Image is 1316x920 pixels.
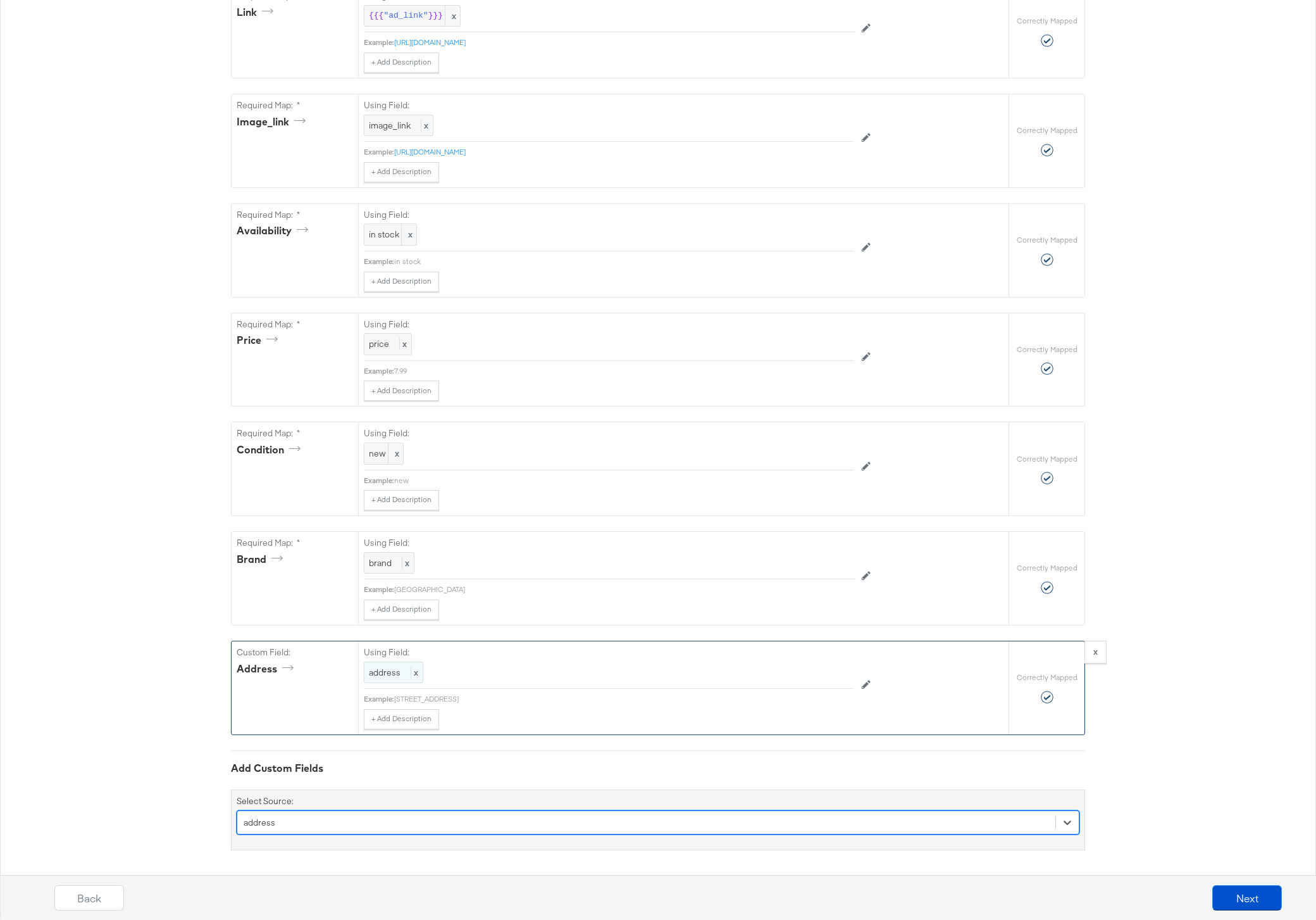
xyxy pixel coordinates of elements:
div: Example: [364,147,394,157]
div: address [244,817,275,829]
label: Correctly Mapped [1017,344,1077,355]
button: + Add Description [364,600,439,620]
span: x [402,557,409,569]
label: Correctly Mapped [1017,672,1077,683]
label: Using Field: [364,646,854,658]
div: image_link [237,115,310,129]
label: Correctly Mapped [1017,454,1077,464]
button: + Add Description [364,490,439,510]
a: [URL][DOMAIN_NAME] [394,147,466,156]
div: availability [237,224,313,238]
button: + Add Description [364,709,439,729]
div: Example: [364,256,394,267]
label: Select Source: [237,795,294,807]
label: Required Map: * [237,427,353,439]
span: in stock [369,229,412,241]
label: Correctly Mapped [1017,125,1077,135]
span: x [411,667,418,678]
strong: x [1093,646,1098,657]
div: 7.99 [394,366,854,376]
label: Custom Field: [237,646,353,658]
span: x [399,338,407,350]
label: Using Field: [364,99,854,111]
div: condition [237,443,305,457]
label: Required Map: * [237,209,353,221]
div: Example: [364,584,394,595]
span: "ad_link" [383,10,428,22]
button: Next [1212,885,1282,911]
label: Required Map: * [237,318,353,331]
div: Example: [364,694,394,704]
div: brand [237,552,287,567]
button: + Add Description [364,162,439,182]
span: }}} [428,10,443,22]
div: link [237,5,278,20]
label: Using Field: [364,537,854,549]
label: Required Map: * [237,99,353,111]
label: Correctly Mapped [1017,235,1077,245]
span: x [401,224,416,245]
div: Example: [364,476,394,486]
span: x [421,120,428,131]
label: Using Field: [364,318,854,331]
button: + Add Description [364,381,439,401]
div: Add Custom Fields [231,761,1085,776]
button: + Add Description [364,272,439,292]
div: address [237,662,298,676]
label: Required Map: * [237,537,353,549]
div: price [237,333,282,348]
a: [URL][DOMAIN_NAME] [394,37,466,47]
div: Example: [364,37,394,47]
span: image_link [369,120,411,131]
span: {{{ [369,10,383,22]
div: new [394,476,854,486]
button: + Add Description [364,53,439,73]
div: Example: [364,366,394,376]
span: address [369,667,400,678]
span: brand [369,557,392,569]
span: new [369,448,399,460]
label: Using Field: [364,427,854,439]
button: Back [54,885,124,911]
span: x [445,6,460,27]
div: in stock [394,256,854,267]
label: Correctly Mapped [1017,16,1077,26]
span: price [369,338,389,350]
span: x [388,443,403,464]
label: Using Field: [364,209,854,221]
label: Correctly Mapped [1017,563,1077,573]
div: [STREET_ADDRESS] [394,694,854,704]
div: [GEOGRAPHIC_DATA] [394,584,854,595]
button: x [1084,641,1107,664]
